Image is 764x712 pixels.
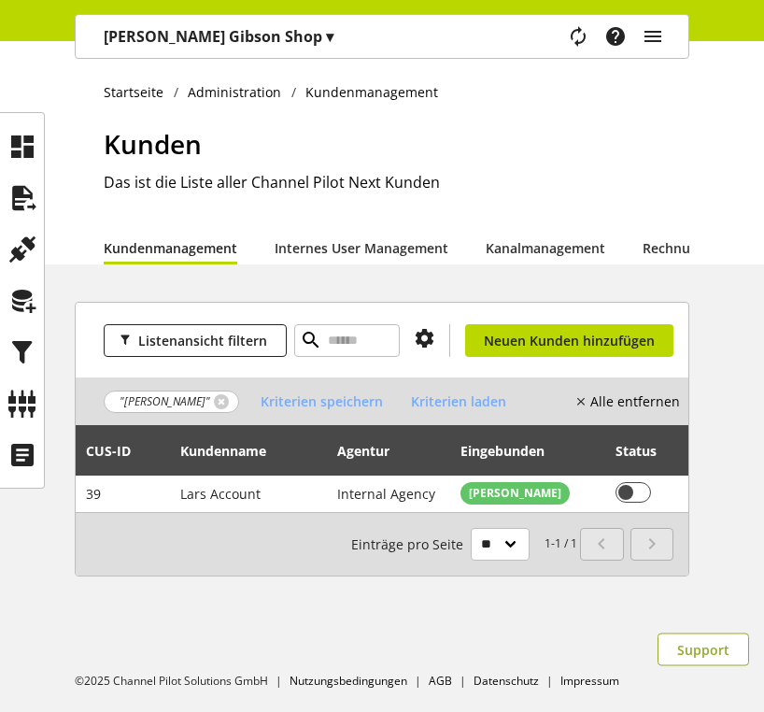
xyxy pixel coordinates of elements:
a: AGB [429,673,452,689]
button: Support [658,634,749,666]
button: Kriterien laden [397,385,520,418]
a: Internes User Management [275,238,448,258]
div: Status [615,441,675,461]
span: Support [677,640,729,660]
a: Datenschutz [474,673,539,689]
a: Neuen Kunden hinzufügen [465,324,673,357]
nav: main navigation [75,14,689,59]
nobr: Alle entfernen [590,392,680,411]
span: [PERSON_NAME] [469,485,561,502]
span: Kriterien speichern [261,392,383,411]
div: CUS-⁠ID [86,441,149,461]
button: Kriterien speichern [247,385,397,418]
a: Startseite [104,82,174,102]
small: 1-1 / 1 [351,528,577,561]
span: "[PERSON_NAME]" [120,393,210,410]
span: Lars Account [180,485,261,503]
a: Impressum [560,673,619,689]
h2: Das ist die Liste aller Channel Pilot Next Kunden [104,171,689,193]
span: Einträge pro Seite [351,534,471,554]
div: Eingebunden [460,441,563,461]
p: [PERSON_NAME] Gibson Shop [104,25,333,48]
span: Internal Agency [337,485,435,503]
button: Listenansicht filtern [104,324,287,357]
span: ▾ [326,26,333,47]
div: Agentur [337,441,408,461]
a: Administration [178,82,291,102]
span: Kunden [104,126,202,162]
a: Kundenmanagement [104,238,237,258]
a: Kanalmanagement [486,238,605,258]
li: ©2025 Channel Pilot Solutions GmbH [75,673,290,690]
a: Nutzungsbedingungen [290,673,407,689]
span: Neuen Kunden hinzufügen [484,331,655,350]
span: Listenansicht filtern [138,331,267,350]
div: Kundenname [180,441,285,461]
span: 39 [86,485,101,503]
span: Kriterien laden [411,392,506,411]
